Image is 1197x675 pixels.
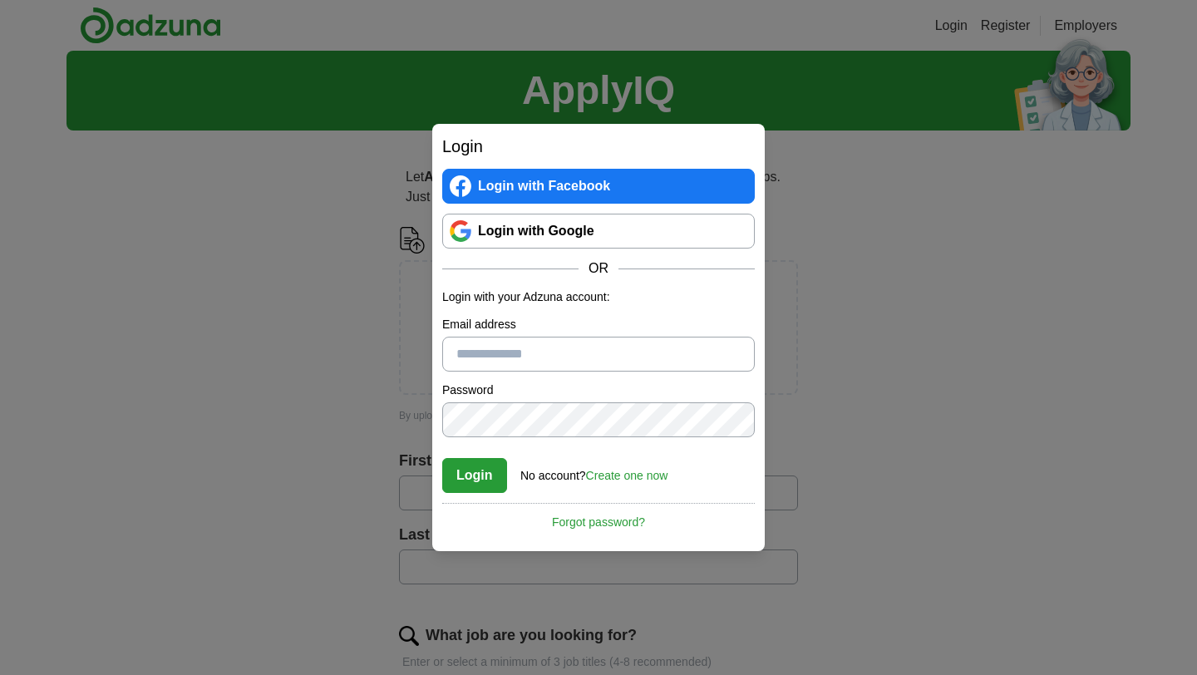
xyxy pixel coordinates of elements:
a: Login with Google [442,214,755,249]
label: Password [442,382,755,399]
button: Login [442,458,507,493]
div: No account? [520,457,667,485]
h2: Login [442,134,755,159]
a: Login with Facebook [442,169,755,204]
span: OR [579,259,618,278]
a: Create one now [586,469,668,482]
a: Forgot password? [442,503,755,531]
p: Login with your Adzuna account: [442,288,755,306]
label: Email address [442,316,755,333]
